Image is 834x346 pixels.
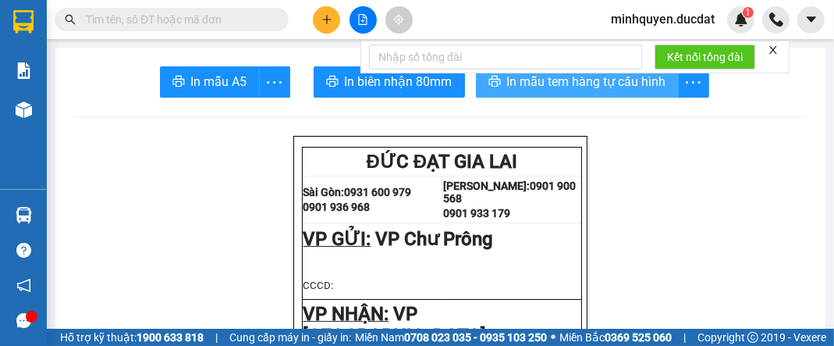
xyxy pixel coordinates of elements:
span: Cung cấp máy in - giấy in: [229,329,351,346]
button: plus [313,6,340,34]
input: Tìm tên, số ĐT hoặc mã đơn [86,11,270,28]
button: Kết nối tổng đài [655,45,755,70]
img: logo-vxr [13,10,34,34]
span: printer [488,75,501,90]
strong: 0369 525 060 [605,331,672,344]
img: warehouse-icon [16,102,32,118]
span: copyright [747,332,758,343]
strong: 0708 023 035 - 0935 103 250 [404,331,547,344]
span: VP Chư Prông [376,228,494,250]
span: notification [16,278,31,293]
button: printerIn biên nhận 80mm [314,66,465,98]
button: more [678,66,709,98]
span: CCCD: [303,280,334,291]
span: more [260,73,289,92]
span: search [65,14,76,25]
span: In mẫu tem hàng tự cấu hình [507,72,666,91]
input: Nhập số tổng đài [369,45,642,70]
span: caret-down [804,12,818,27]
button: more [259,66,290,98]
strong: 1900 633 818 [137,331,204,344]
span: ⚪️ [551,334,555,341]
img: solution-icon [16,62,32,79]
span: plus [321,14,332,25]
span: aim [393,14,404,25]
span: Miền Bắc [559,329,672,346]
strong: 0901 933 179 [443,207,510,219]
span: | [215,329,218,346]
button: aim [385,6,413,34]
span: VP GỬI: [303,228,371,250]
img: warehouse-icon [16,207,32,223]
strong: Sài Gòn: [303,186,345,198]
button: printerIn mẫu tem hàng tự cấu hình [476,66,679,98]
button: file-add [350,6,377,34]
span: 1 [745,7,751,18]
img: phone-icon [769,12,783,27]
strong: [PERSON_NAME]: [443,180,530,192]
span: question-circle [16,243,31,258]
strong: 0931 600 979 [345,186,412,198]
button: printerIn mẫu A5 [160,66,260,98]
span: VP NHẬN: [303,303,389,325]
span: minhquyen.ducdat [598,9,727,29]
span: message [16,313,31,328]
span: Miền Nam [355,329,547,346]
strong: 0901 900 568 [443,180,576,205]
img: icon-new-feature [734,12,748,27]
span: file-add [357,14,368,25]
span: printer [326,75,339,90]
span: close [768,45,779,55]
span: | [683,329,686,346]
span: In mẫu A5 [191,72,247,91]
button: caret-down [797,6,825,34]
sup: 1 [743,7,754,18]
strong: 0901 936 968 [303,201,371,213]
span: printer [172,75,185,90]
span: In biên nhận 80mm [345,72,452,91]
span: Kết nối tổng đài [667,48,743,66]
span: Hỗ trợ kỹ thuật: [60,329,204,346]
span: ĐỨC ĐẠT GIA LAI [367,151,518,173]
span: more [679,73,708,92]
